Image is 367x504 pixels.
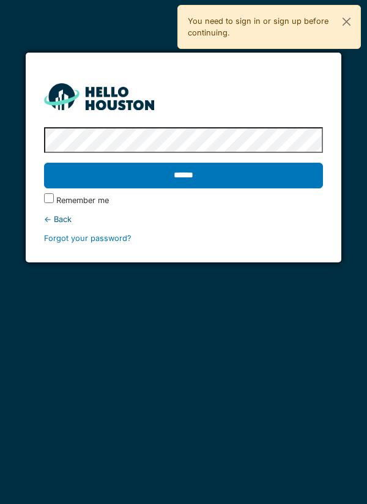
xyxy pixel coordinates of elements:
[44,234,132,243] a: Forgot your password?
[177,5,361,49] div: You need to sign in or sign up before continuing.
[44,213,324,225] div: ← Back
[56,195,109,206] label: Remember me
[44,83,154,109] img: HH_line-BYnF2_Hg.png
[333,6,360,38] button: Close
